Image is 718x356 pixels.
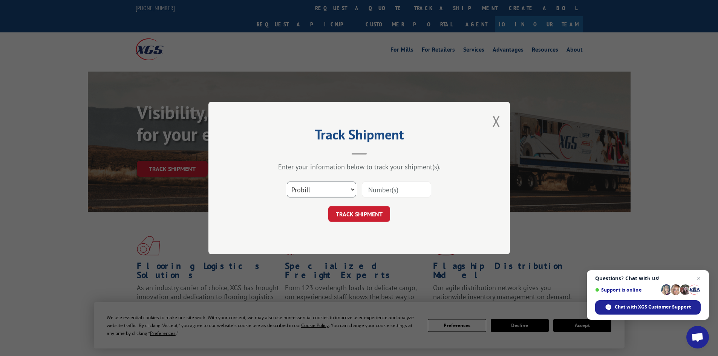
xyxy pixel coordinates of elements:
[595,275,701,281] span: Questions? Chat with us!
[492,111,501,131] button: Close modal
[362,182,431,197] input: Number(s)
[686,326,709,348] a: Open chat
[595,300,701,315] span: Chat with XGS Customer Support
[328,206,390,222] button: TRACK SHIPMENT
[246,162,472,171] div: Enter your information below to track your shipment(s).
[615,304,691,310] span: Chat with XGS Customer Support
[595,287,658,293] span: Support is online
[246,129,472,144] h2: Track Shipment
